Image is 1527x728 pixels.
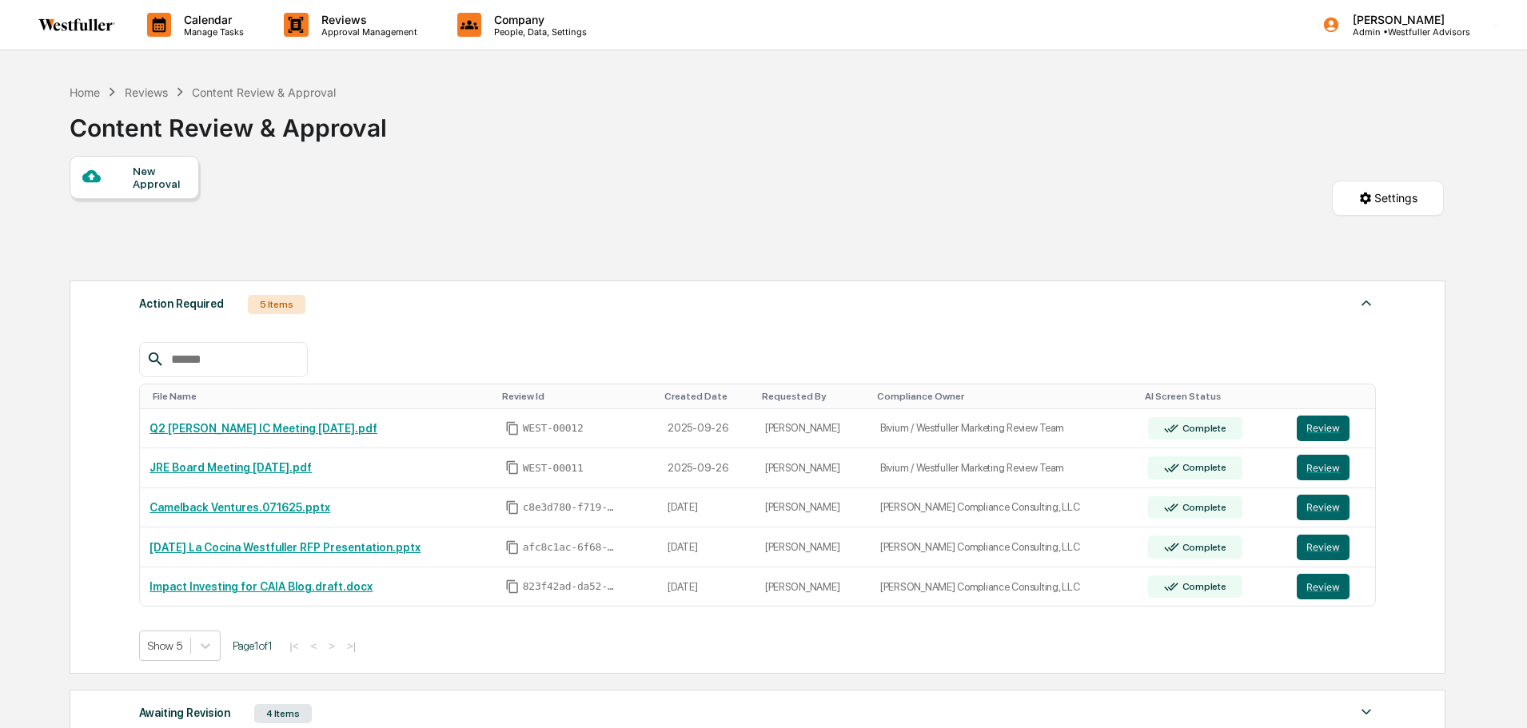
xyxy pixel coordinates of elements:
td: [PERSON_NAME] [756,409,871,449]
button: Review [1297,574,1350,599]
td: 2025-09-26 [658,409,756,449]
div: Awaiting Revision [139,702,230,723]
span: WEST-00011 [523,462,584,475]
div: Toggle SortBy [664,391,749,402]
div: Content Review & Approval [192,86,336,99]
span: Copy Id [505,540,520,555]
div: Home [70,86,100,99]
td: [DATE] [658,567,756,607]
button: Review [1297,535,1350,560]
span: afc8c1ac-6f68-4627-999b-d97b3a6d8081 [523,541,619,554]
button: |< [285,639,303,653]
span: Copy Id [505,460,520,475]
div: Complete [1179,542,1226,553]
button: Review [1297,416,1350,441]
td: [PERSON_NAME] [756,527,871,567]
div: Action Required [139,293,224,314]
td: Bivium / Westfuller Marketing Review Team [871,448,1138,488]
span: Copy Id [505,579,520,594]
td: [DATE] [658,488,756,528]
div: Toggle SortBy [762,391,864,402]
a: Review [1297,455,1366,480]
p: Company [481,13,595,26]
button: Review [1297,495,1350,520]
td: [PERSON_NAME] Compliance Consulting, LLC [871,527,1138,567]
div: New Approval [133,165,186,190]
div: Toggle SortBy [153,391,489,402]
td: [DATE] [658,527,756,567]
p: Reviews [309,13,425,26]
div: Toggle SortBy [877,391,1132,402]
button: Settings [1332,181,1444,216]
a: [DATE] La Cocina Westfuller RFP Presentation.pptx [150,541,421,554]
div: Complete [1179,502,1226,513]
td: [PERSON_NAME] [756,567,871,607]
p: Approval Management [309,26,425,38]
p: People, Data, Settings [481,26,595,38]
td: [PERSON_NAME] Compliance Consulting, LLC [871,567,1138,607]
p: Admin • Westfuller Advisors [1340,26,1470,38]
td: [PERSON_NAME] [756,488,871,528]
a: Review [1297,495,1366,520]
a: Review [1297,416,1366,441]
span: Copy Id [505,500,520,515]
div: Complete [1179,423,1226,434]
a: Review [1297,574,1366,599]
img: logo [38,18,115,31]
button: > [324,639,340,653]
div: 4 Items [254,704,312,723]
td: [PERSON_NAME] [756,448,871,488]
td: [PERSON_NAME] Compliance Consulting, LLC [871,488,1138,528]
button: Review [1297,455,1350,480]
span: Page 1 of 1 [233,639,273,652]
span: WEST-00012 [523,422,584,435]
div: Complete [1179,581,1226,592]
a: Q2 [PERSON_NAME] IC Meeting [DATE].pdf [150,422,377,435]
div: Reviews [125,86,168,99]
td: Bivium / Westfuller Marketing Review Team [871,409,1138,449]
button: >| [342,639,361,653]
p: Manage Tasks [171,26,252,38]
div: Complete [1179,462,1226,473]
p: Calendar [171,13,252,26]
p: [PERSON_NAME] [1340,13,1470,26]
span: c8e3d780-f719-41d7-84c3-a659409448a4 [523,501,619,514]
img: caret [1357,293,1376,312]
div: Content Review & Approval [70,101,387,142]
a: Camelback Ventures.071625.pptx [150,501,330,514]
div: Toggle SortBy [502,391,652,402]
span: Copy Id [505,421,520,436]
div: Toggle SortBy [1300,391,1369,402]
div: Toggle SortBy [1145,391,1281,402]
div: 5 Items [248,295,305,314]
span: 823f42ad-da52-427a-bdfe-d3b490ef0764 [523,580,619,593]
a: Review [1297,535,1366,560]
a: JRE Board Meeting [DATE].pdf [150,461,312,474]
iframe: Open customer support [1476,675,1519,718]
td: 2025-09-26 [658,448,756,488]
button: < [305,639,321,653]
img: caret [1357,702,1376,722]
a: Impact Investing for CAIA Blog.draft.docx [150,580,373,593]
